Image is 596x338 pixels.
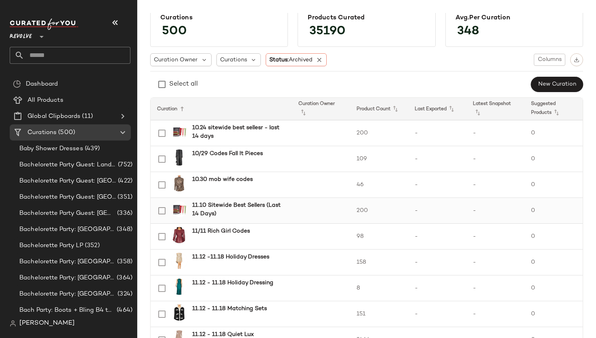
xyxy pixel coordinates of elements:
td: - [466,224,525,250]
span: Curations [220,56,247,64]
span: (358) [115,257,132,267]
img: LOVF-WS3027_V1.jpg [171,175,187,191]
td: 151 [350,301,408,327]
img: SUMR-WU65_V1.jpg [171,124,187,140]
span: (752) [116,160,132,170]
span: Bachelorette Party: [GEOGRAPHIC_DATA] [19,273,115,283]
span: Bachelorette Party: [GEOGRAPHIC_DATA] [19,257,115,267]
th: Curation [151,98,292,120]
td: 46 [350,172,408,198]
td: - [466,198,525,224]
span: Bachelorette Party Guest: Landing Page [19,160,116,170]
td: - [408,120,466,146]
img: svg%3e [10,320,16,327]
img: MALR-WK276_V1.jpg [171,304,187,321]
button: Columns [534,54,565,66]
span: Curations [27,128,57,137]
td: - [466,146,525,172]
td: 98 [350,224,408,250]
td: 8 [350,275,408,301]
b: 10.30 mob wife codes [192,175,253,184]
span: 35190 [301,17,354,46]
span: (352) [83,241,100,250]
div: Select all [169,80,198,89]
span: Baby Shower Dresses [19,144,83,153]
b: 10.24 sitewide best sellesr - last 14 days [192,124,282,141]
th: Curation Owner [292,98,350,120]
td: - [408,301,466,327]
span: Bachelorette Party Guest: [GEOGRAPHIC_DATA] [19,193,116,202]
span: (422) [116,176,132,186]
td: - [408,224,466,250]
div: Avg.per Curation [455,14,573,22]
img: cfy_white_logo.C9jOOHJF.svg [10,19,78,30]
td: - [408,172,466,198]
span: (324) [116,290,132,299]
span: Archived [289,57,313,63]
span: Dashboard [26,80,58,89]
div: Curations [160,14,278,22]
span: Bachelorette Party Guest: [GEOGRAPHIC_DATA] [19,209,115,218]
td: 200 [350,120,408,146]
span: Curation Owner [154,56,197,64]
td: 0 [525,198,583,224]
td: - [466,172,525,198]
span: New Curation [538,81,576,88]
img: svg%3e [574,57,579,63]
b: 11.12 - 11.18 Holiday Dressing [192,279,273,287]
span: Bach Party: Boots + Bling B4 the Ring [19,306,115,315]
span: Global Clipboards [27,112,80,121]
th: Product Count [350,98,408,120]
b: 11.10 Sitewide Best Sellers (Last 14 Days) [192,201,282,218]
td: 0 [525,120,583,146]
span: All Products [27,96,63,105]
td: 0 [525,250,583,275]
button: New Curation [531,77,583,92]
span: Revolve [10,27,32,42]
span: (500) [57,128,75,137]
span: (336) [115,209,132,218]
span: (11) [80,112,93,121]
td: 0 [525,146,583,172]
th: Latest Snapshot [466,98,525,120]
img: LOVF-WD4279_V1.jpg [171,253,187,269]
td: 200 [350,198,408,224]
span: Bachelorette Party LP [19,241,83,250]
span: Columns [537,57,562,63]
td: - [408,250,466,275]
td: 0 [525,275,583,301]
span: (348) [115,225,132,234]
img: svg%3e [13,80,21,88]
span: (464) [115,306,132,315]
b: 11/11 Rich Girl Codes [192,227,250,235]
td: 0 [525,301,583,327]
span: Bachelorette Party: [GEOGRAPHIC_DATA] [19,290,116,299]
span: (364) [115,273,132,283]
span: (351) [116,193,132,202]
img: SMAD-WD242_V1.jpg [171,279,187,295]
td: 0 [525,224,583,250]
span: (439) [83,144,100,153]
div: Products Curated [308,14,425,22]
td: - [466,301,525,327]
span: Bachelorette Party Guest: [GEOGRAPHIC_DATA] [19,176,116,186]
b: 11.12 - 11.18 Matching Sets [192,304,267,313]
span: 348 [449,17,487,46]
img: AEXR-WO9_V1.jpg [171,227,187,243]
td: - [466,120,525,146]
b: 10/29 Codes Fall It Pieces [192,149,263,158]
th: Suggested Products [525,98,583,120]
td: - [466,275,525,301]
span: [PERSON_NAME] [19,319,75,328]
span: Bachelorette Party: [GEOGRAPHIC_DATA] [19,225,115,234]
img: SUMR-WU65_V1.jpg [171,201,187,217]
td: 109 [350,146,408,172]
td: 158 [350,250,408,275]
th: Last Exported [408,98,466,120]
b: 11.12 -11.18 Holiday Dresses [192,253,269,261]
td: - [408,198,466,224]
td: 0 [525,172,583,198]
img: 4THR-WO3_V1.jpg [171,149,187,166]
span: 500 [154,17,195,46]
td: - [408,146,466,172]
